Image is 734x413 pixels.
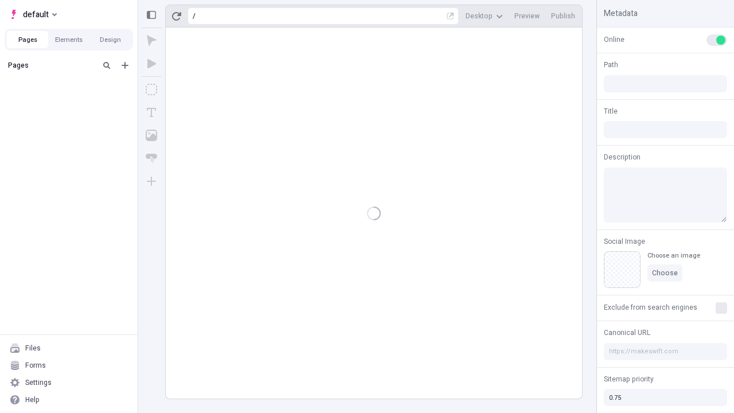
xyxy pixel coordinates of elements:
span: Choose [652,268,678,278]
input: https://makeswift.com [604,343,727,360]
span: Online [604,34,624,45]
div: / [193,11,196,21]
div: Forms [25,361,46,370]
span: default [23,7,49,21]
div: Settings [25,378,52,387]
button: Text [141,102,162,123]
button: Add new [118,59,132,72]
div: Help [25,395,40,404]
span: Desktop [466,11,493,21]
button: Box [141,79,162,100]
button: Desktop [461,7,507,25]
button: Preview [510,7,544,25]
button: Image [141,125,162,146]
button: Elements [48,31,89,48]
span: Social Image [604,236,645,247]
button: Button [141,148,162,169]
button: Design [89,31,131,48]
div: Files [25,344,41,353]
span: Description [604,152,641,162]
div: Pages [8,61,95,70]
span: Path [604,60,618,70]
span: Publish [551,11,575,21]
span: Canonical URL [604,328,650,338]
span: Title [604,106,618,116]
div: Choose an image [647,251,700,260]
span: Sitemap priority [604,374,654,384]
span: Preview [514,11,540,21]
button: Choose [647,264,682,282]
button: Select site [5,6,61,23]
button: Pages [7,31,48,48]
button: Publish [546,7,580,25]
span: Exclude from search engines [604,302,697,313]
